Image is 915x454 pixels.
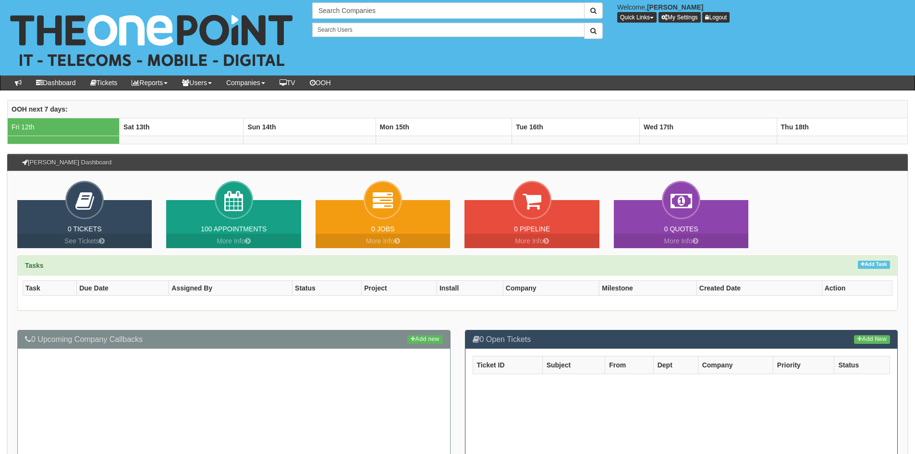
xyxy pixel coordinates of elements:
[647,3,703,11] b: [PERSON_NAME]
[659,12,701,23] a: My Settings
[166,234,301,248] a: More Info
[702,12,730,23] a: Logout
[503,280,599,295] th: Company
[83,76,125,90] a: Tickets
[371,225,394,233] a: 0 Jobs
[407,335,442,344] a: Add new
[653,356,698,374] th: Dept
[640,118,777,136] th: Wed 17th
[437,280,503,295] th: Install
[473,356,542,374] th: Ticket ID
[854,335,890,344] a: Add New
[610,2,915,23] div: Welcome,
[822,280,892,295] th: Action
[124,76,175,90] a: Reports
[773,356,834,374] th: Priority
[201,225,267,233] a: 100 Appointments
[617,12,657,23] button: Quick Links
[120,118,244,136] th: Sat 13th
[664,225,698,233] a: 0 Quotes
[316,234,450,248] a: More Info
[23,280,77,295] th: Task
[244,118,376,136] th: Sun 14th
[175,76,219,90] a: Users
[8,100,908,118] th: OOH next 7 days:
[542,356,605,374] th: Subject
[777,118,907,136] th: Thu 18th
[696,280,822,295] th: Created Date
[17,234,152,248] a: See Tickets
[464,234,599,248] a: More Info
[698,356,773,374] th: Company
[834,356,890,374] th: Status
[605,356,653,374] th: From
[68,225,102,233] a: 0 Tickets
[29,76,83,90] a: Dashboard
[293,280,362,295] th: Status
[169,280,293,295] th: Assigned By
[8,118,120,136] td: Fri 12th
[514,225,550,233] a: 0 Pipeline
[303,76,338,90] a: OOH
[362,280,437,295] th: Project
[17,154,116,171] h3: [PERSON_NAME] Dashboard
[77,280,169,295] th: Due Date
[25,262,44,269] strong: Tasks
[599,280,697,295] th: Milestone
[473,335,891,344] h3: 0 Open Tickets
[512,118,640,136] th: Tue 16th
[312,23,585,37] input: Search Users
[376,118,512,136] th: Mon 15th
[272,76,303,90] a: TV
[219,76,272,90] a: Companies
[312,2,585,19] input: Search Companies
[25,335,443,344] h3: 0 Upcoming Company Callbacks
[614,234,748,248] a: More Info
[858,261,890,269] a: Add Task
